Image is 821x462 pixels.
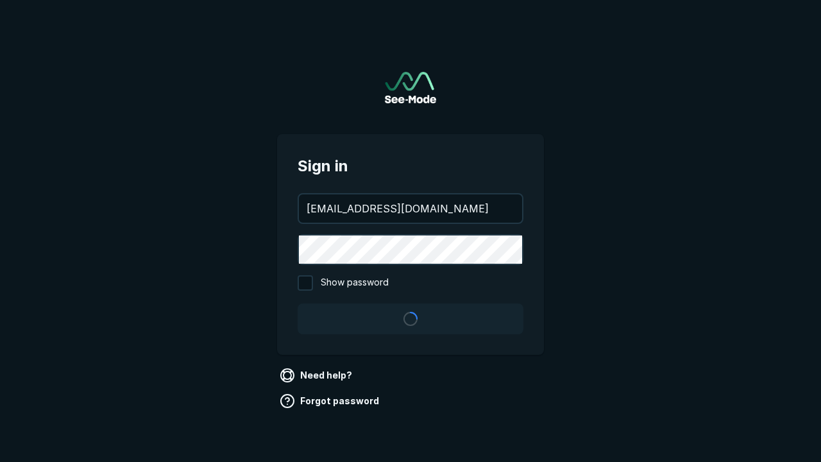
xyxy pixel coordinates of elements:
a: Forgot password [277,391,384,411]
span: Show password [321,275,389,291]
span: Sign in [298,155,523,178]
input: your@email.com [299,194,522,223]
a: Need help? [277,365,357,386]
a: Go to sign in [385,72,436,103]
img: See-Mode Logo [385,72,436,103]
